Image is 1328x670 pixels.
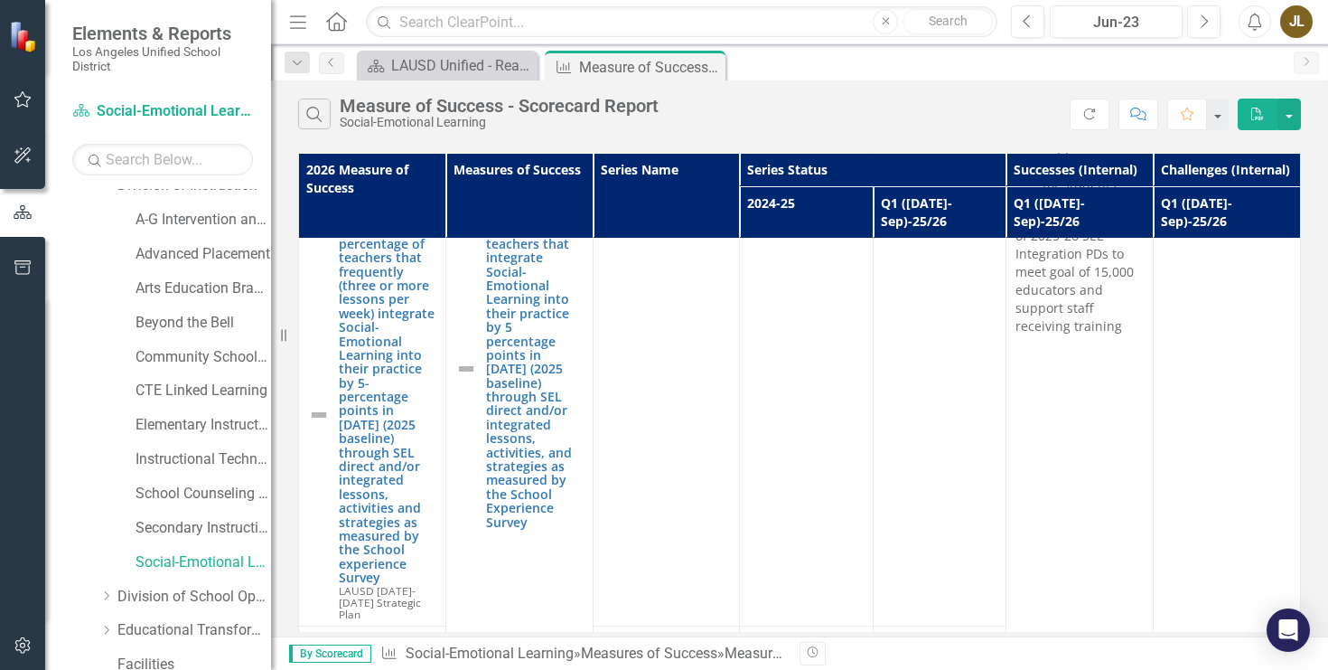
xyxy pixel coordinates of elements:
button: JL [1280,5,1313,38]
a: Social-Emotional Learning [136,552,271,573]
td: Double-Click to Edit Right Click for Context Menu [445,203,593,660]
a: Social-Emotional Learning [406,645,574,662]
img: Not Defined [455,358,477,380]
a: Division of School Operations [117,587,271,608]
span: By Scorecard [289,645,371,663]
td: Double-Click to Edit [740,203,873,627]
a: A-G Intervention and Support [136,210,271,231]
td: Double-Click to Edit [740,627,873,660]
div: Measure of Success - Scorecard Report [725,645,974,662]
div: Measure of Success - Scorecard Report [579,56,721,79]
a: Measures of Success [581,645,717,662]
img: Not Defined [308,404,330,426]
div: Social-Emotional Learning [340,116,659,129]
td: Double-Click to Edit [1006,203,1154,660]
a: Beyond the Bell [136,313,271,334]
a: Advanced Placement [136,244,271,265]
td: Double-Click to Edit [593,203,740,627]
small: Los Angeles Unified School District [72,44,253,74]
div: Open Intercom Messenger [1267,609,1310,652]
button: Search [902,9,993,34]
a: Arts Education Branch [136,278,271,299]
input: Search Below... [72,144,253,175]
a: Secondary Instruction [136,518,271,539]
a: Increase the percentage of teachers that integrate Social-Emotional Learning into their practice ... [486,209,584,529]
input: Search ClearPoint... [366,6,997,38]
span: LAUSD [DATE]-[DATE] Strategic Plan [339,583,421,621]
p: Increased capacity of 2025-26 SEL Integration PDs to meet goal of 15,000 educators and support st... [1015,209,1144,335]
a: Instructional Technology Initiative [136,449,271,470]
span: Search [929,14,968,28]
a: 2C.M1.B Increase the percentage of teachers that frequently (three or more lessons per week) inte... [339,209,436,585]
td: Double-Click to Edit [873,203,1005,627]
a: School Counseling Services [136,484,271,505]
td: Double-Click to Edit [1154,203,1301,660]
button: Jun-23 [1050,5,1183,38]
td: Double-Click to Edit [593,627,740,660]
img: ClearPoint Strategy [9,20,41,52]
div: Jun-23 [1056,12,1176,33]
a: LAUSD Unified - Ready for the World [361,54,533,77]
span: Elements & Reports [72,23,253,44]
a: Educational Transformation Office [117,620,271,641]
a: Community Schools Initiative [136,347,271,368]
td: Double-Click to Edit [873,627,1005,660]
a: Social-Emotional Learning [72,101,253,122]
div: Measure of Success - Scorecard Report [340,96,659,116]
a: Elementary Instruction [136,415,271,436]
div: LAUSD Unified - Ready for the World [391,54,533,77]
div: » » [380,644,786,665]
a: CTE Linked Learning [136,381,271,401]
